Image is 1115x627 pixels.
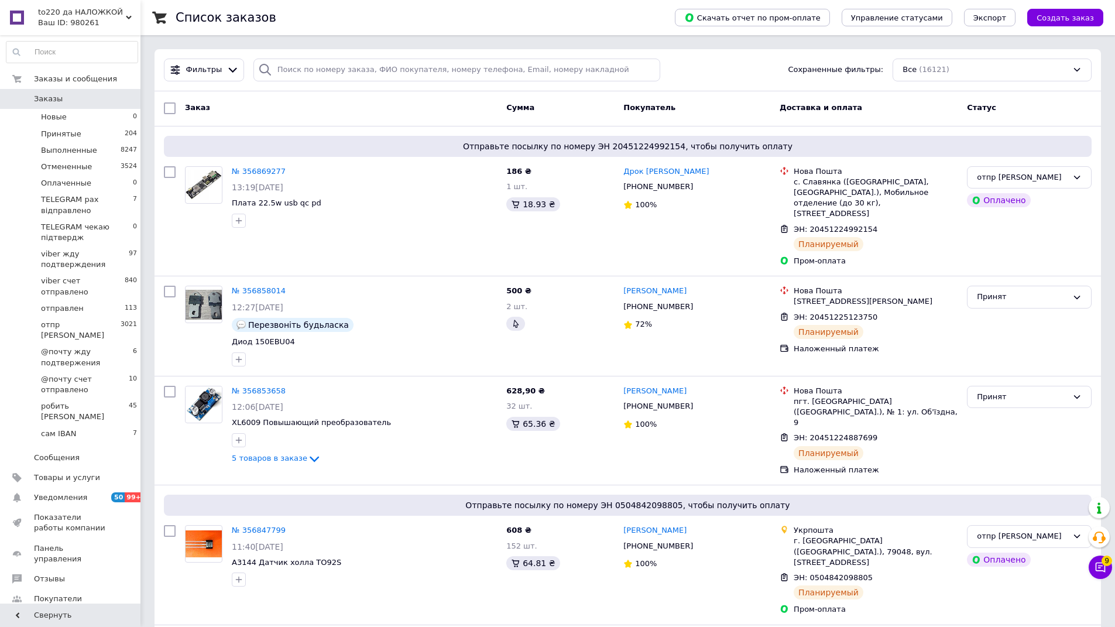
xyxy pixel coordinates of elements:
button: Экспорт [964,9,1015,26]
span: 72% [635,320,652,328]
div: Принят [977,391,1068,403]
div: 64.81 ₴ [506,556,560,570]
a: [PERSON_NAME] [623,286,687,297]
div: Планируемый [794,585,863,599]
div: Нова Пошта [794,386,958,396]
div: Нова Пошта [794,286,958,296]
span: 1 шт. [506,182,527,191]
span: 32 шт. [506,402,532,410]
span: to220 да НАЛОЖКОЙ [38,7,126,18]
a: [PERSON_NAME] [623,525,687,536]
div: Укрпошта [794,525,958,536]
a: Создать заказ [1015,13,1103,22]
div: отпр Іра [977,530,1068,543]
span: 608 ₴ [506,526,531,535]
span: 3021 [121,320,137,341]
div: г. [GEOGRAPHIC_DATA] ([GEOGRAPHIC_DATA].), 79048, вул. [STREET_ADDRESS] [794,536,958,568]
span: Создать заказ [1037,13,1094,22]
input: Поиск [6,42,138,63]
span: робить [PERSON_NAME] [41,401,129,422]
span: XL6009 Повышающий преобразователь [232,418,391,427]
div: Оплачено [967,193,1030,207]
div: [PHONE_NUMBER] [621,299,695,314]
span: Управление статусами [851,13,943,22]
span: Показатели работы компании [34,512,108,533]
span: Уведомления [34,492,87,503]
div: 18.93 ₴ [506,197,560,211]
span: 204 [125,129,137,139]
span: Принятые [41,129,81,139]
div: 65.36 ₴ [506,417,560,431]
div: Оплачено [967,553,1030,567]
span: Товары и услуги [34,472,100,483]
span: отправлен [41,303,84,314]
span: Статус [967,103,996,112]
img: Фото товару [186,290,222,320]
span: сам IBAN [41,429,76,439]
span: Сохраненные фильтры: [788,64,883,76]
span: viber счет отправлено [41,276,125,297]
span: ЭН: 20451225123750 [794,313,877,321]
span: Сумма [506,103,534,112]
a: Плата 22.5w usb qc pd [232,198,321,207]
span: 5 товаров в заказе [232,454,307,463]
div: [PHONE_NUMBER] [621,539,695,554]
span: 7 [133,429,137,439]
span: 12:27[DATE] [232,303,283,312]
span: 6 [133,347,137,368]
span: 97 [129,249,137,270]
span: Выполненные [41,145,97,156]
span: отпр [PERSON_NAME] [41,320,121,341]
a: A3144 Датчик холла TO92S [232,558,341,567]
a: № 356858014 [232,286,286,295]
span: 0 [133,112,137,122]
div: Наложенный платеж [794,344,958,354]
span: 2 шт. [506,302,527,311]
div: Пром-оплата [794,604,958,615]
a: Дрок [PERSON_NAME] [623,166,709,177]
span: Отзывы [34,574,65,584]
span: 9 [1102,556,1112,566]
a: Фото товару [185,386,222,423]
span: Оплаченные [41,178,91,189]
a: [PERSON_NAME] [623,386,687,397]
span: @почту счет отправлено [41,374,129,395]
span: 100% [635,559,657,568]
a: № 356869277 [232,167,286,176]
span: Фильтры [186,64,222,76]
span: 11:40[DATE] [232,542,283,551]
h1: Список заказов [176,11,276,25]
span: 99+ [125,492,144,502]
span: ЭН: 20451224992154 [794,225,877,234]
div: пгт. [GEOGRAPHIC_DATA] ([GEOGRAPHIC_DATA].), № 1: ул. Об'їздна, 9 [794,396,958,429]
span: Экспорт [973,13,1006,22]
a: Диод 150EBU04 [232,337,295,346]
span: 12:06[DATE] [232,402,283,412]
span: 152 шт. [506,542,537,550]
div: Наложенный платеж [794,465,958,475]
span: Покупатели [34,594,82,604]
button: Скачать отчет по пром-оплате [675,9,830,26]
span: 8247 [121,145,137,156]
span: ЭН: 20451224887699 [794,433,877,442]
span: 628,90 ₴ [506,386,545,395]
span: 45 [129,401,137,422]
img: Фото товару [186,387,222,422]
a: № 356847799 [232,526,286,535]
a: Фото товару [185,525,222,563]
span: 500 ₴ [506,286,531,295]
div: [PHONE_NUMBER] [621,399,695,414]
input: Поиск по номеру заказа, ФИО покупателя, номеру телефона, Email, номеру накладной [253,59,661,81]
img: :speech_balloon: [236,320,246,330]
span: Перезвоніть будьласка [248,320,349,330]
div: Принят [977,291,1068,303]
span: 7 [133,194,137,215]
a: 5 товаров в заказе [232,454,321,462]
span: Новые [41,112,67,122]
span: viber жду подтверждения [41,249,129,270]
span: 840 [125,276,137,297]
div: Пром-оплата [794,256,958,266]
span: 0 [133,222,137,243]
